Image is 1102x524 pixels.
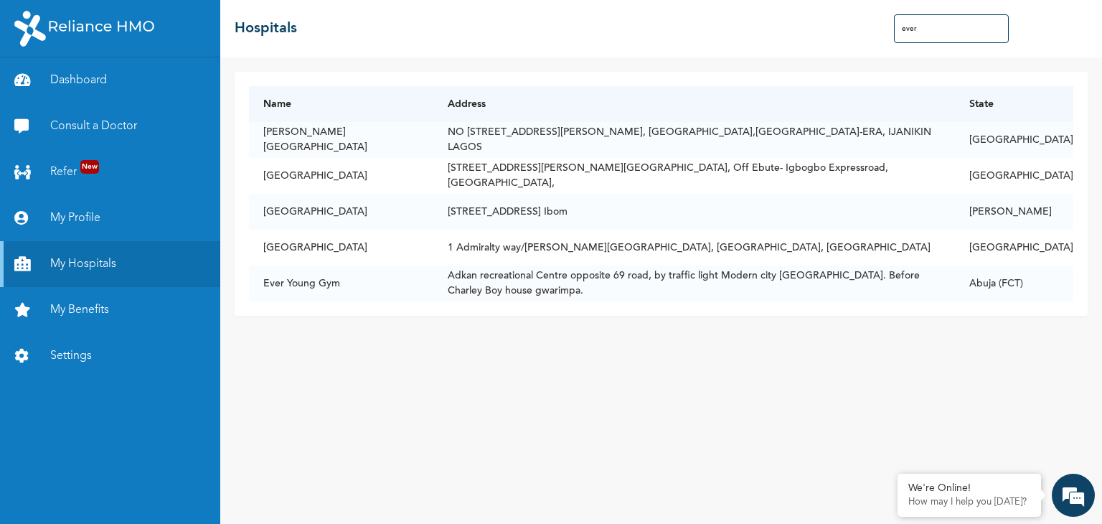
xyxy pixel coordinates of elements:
[80,160,99,174] span: New
[249,230,433,266] td: [GEOGRAPHIC_DATA]
[249,266,433,301] td: Ever Young Gym
[433,194,955,230] td: [STREET_ADDRESS] Ibom
[955,194,1073,230] td: [PERSON_NAME]
[955,86,1073,122] th: State
[433,230,955,266] td: 1 Admiralty way/[PERSON_NAME][GEOGRAPHIC_DATA], [GEOGRAPHIC_DATA], [GEOGRAPHIC_DATA]
[908,482,1030,495] div: We're Online!
[433,158,955,194] td: [STREET_ADDRESS][PERSON_NAME][GEOGRAPHIC_DATA], Off Ebute- Igbogbo Expressroad, [GEOGRAPHIC_DATA],
[894,14,1009,43] input: Search Hospitals...
[908,497,1030,508] p: How may I help you today?
[235,18,297,39] h2: Hospitals
[249,158,433,194] td: [GEOGRAPHIC_DATA]
[433,266,955,301] td: Adkan recreational Centre opposite 69 road, by traffic light Modern city [GEOGRAPHIC_DATA]. Befor...
[249,194,433,230] td: [GEOGRAPHIC_DATA]
[955,266,1073,301] td: Abuja (FCT)
[14,11,154,47] img: RelianceHMO's Logo
[955,158,1073,194] td: [GEOGRAPHIC_DATA]
[955,230,1073,266] td: [GEOGRAPHIC_DATA]
[249,86,433,122] th: Name
[433,86,955,122] th: Address
[433,122,955,158] td: NO [STREET_ADDRESS][PERSON_NAME], [GEOGRAPHIC_DATA],[GEOGRAPHIC_DATA]-ERA, IJANIKIN LAGOS
[249,122,433,158] td: [PERSON_NAME][GEOGRAPHIC_DATA]
[955,122,1073,158] td: [GEOGRAPHIC_DATA]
